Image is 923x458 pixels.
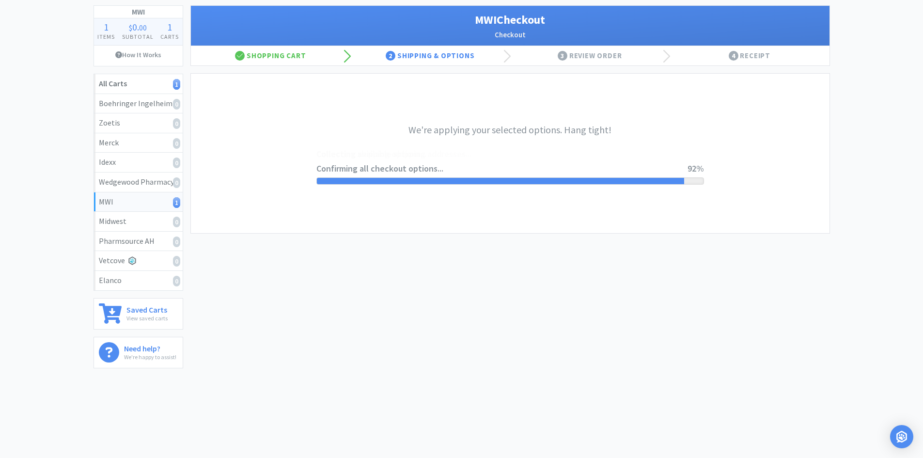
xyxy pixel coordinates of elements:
[316,147,688,161] span: Collecting shipping options...
[386,51,395,61] span: 2
[201,11,820,29] h1: MWI Checkout
[316,122,704,138] h3: We're applying your selected options. Hang tight!
[173,99,180,110] i: 0
[94,271,183,290] a: Elanco0
[99,235,178,248] div: Pharmsource AH
[173,158,180,168] i: 0
[173,79,180,90] i: 1
[94,173,183,192] a: Wedgewood Pharmacy0
[94,94,183,114] a: Boehringer Ingelheim0
[99,79,127,88] strong: All Carts
[173,197,180,208] i: 1
[729,51,738,61] span: 4
[94,74,183,94] a: All Carts1
[94,113,183,133] a: Zoetis0
[118,22,157,32] div: .
[94,232,183,252] a: Pharmsource AH0
[99,274,178,287] div: Elanco
[157,32,183,41] h4: Carts
[94,298,183,330] a: Saved CartsView saved carts
[99,215,178,228] div: Midwest
[558,51,567,61] span: 3
[191,46,351,65] div: Shopping Cart
[94,153,183,173] a: Idexx0
[688,163,704,174] span: 92%
[124,352,176,362] p: We're happy to assist!
[890,425,913,448] div: Open Intercom Messenger
[99,137,178,149] div: Merck
[126,303,168,314] h6: Saved Carts
[139,23,147,32] span: 00
[173,237,180,247] i: 0
[99,97,178,110] div: Boehringer Ingelheim
[201,29,820,41] h2: Checkout
[129,23,132,32] span: $
[173,217,180,227] i: 0
[94,32,119,41] h4: Items
[132,21,137,33] span: 0
[99,117,178,129] div: Zoetis
[94,251,183,271] a: Vetcove0
[316,162,688,176] span: Confirming all checkout options...
[99,176,178,189] div: Wedgewood Pharmacy
[510,46,670,65] div: Review Order
[124,342,176,352] h6: Need help?
[126,314,168,323] p: View saved carts
[118,32,157,41] h4: Subtotal
[99,156,178,169] div: Idexx
[350,46,510,65] div: Shipping & Options
[99,254,178,267] div: Vetcove
[94,46,183,64] a: How It Works
[94,133,183,153] a: Merck0
[173,118,180,129] i: 0
[670,46,829,65] div: Receipt
[173,177,180,188] i: 0
[167,21,172,33] span: 1
[104,21,109,33] span: 1
[173,256,180,267] i: 0
[94,212,183,232] a: Midwest0
[94,192,183,212] a: MWI1
[99,196,178,208] div: MWI
[173,276,180,286] i: 0
[173,138,180,149] i: 0
[94,6,183,18] h1: MWI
